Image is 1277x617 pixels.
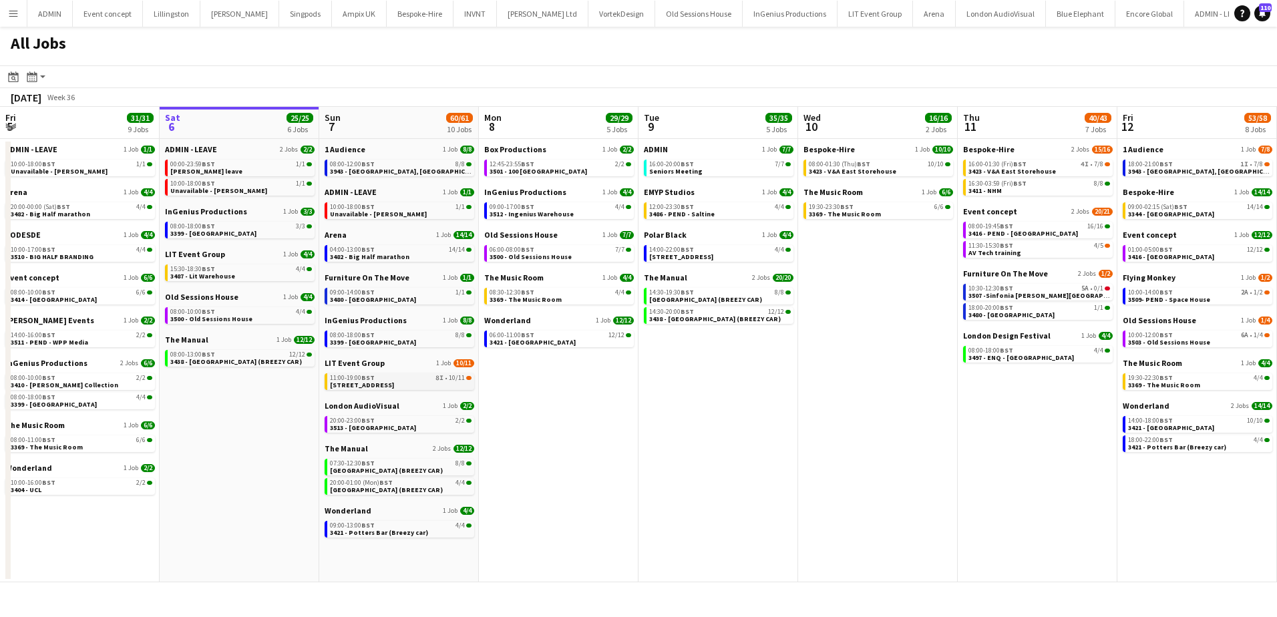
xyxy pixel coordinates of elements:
[1252,231,1272,239] span: 12/12
[136,246,146,253] span: 4/4
[490,202,631,218] a: 09:00-17:00BST4/43512 - Ingenius Warehouse
[124,231,138,239] span: 1 Job
[1254,5,1270,21] a: 110
[1258,146,1272,154] span: 7/8
[803,187,863,197] span: The Music Room
[968,241,1110,256] a: 11:30-15:30BST4/5AV Tech training
[521,202,534,211] span: BST
[325,144,474,154] a: 1 Audience1 Job8/8
[165,249,225,259] span: LIT Event Group
[296,180,305,187] span: 1/1
[449,246,465,253] span: 14/14
[1128,202,1270,218] a: 09:00-02:15 (Sat)BST14/143344 - [GEOGRAPHIC_DATA]
[681,202,694,211] span: BST
[490,245,631,260] a: 06:00-08:00BST7/73500 - Old Sessions House
[620,274,634,282] span: 4/4
[361,202,375,211] span: BST
[743,1,838,27] button: InGenius Productions
[325,272,474,315] div: Furniture On The Move1 Job1/109:00-14:00BST1/13480 - [GEOGRAPHIC_DATA]
[124,146,138,154] span: 1 Job
[620,188,634,196] span: 4/4
[484,272,634,315] div: The Music Room1 Job4/408:30-12:30BST4/43369 - The Music Room
[775,246,784,253] span: 4/4
[968,179,1110,194] a: 16:30-03:59 (Fri)BST8/83411 - NHM
[521,245,534,254] span: BST
[1013,160,1027,168] span: BST
[325,272,409,282] span: Furniture On The Move
[490,204,534,210] span: 09:00-17:00
[1128,161,1173,168] span: 18:00-21:00
[453,231,474,239] span: 14/14
[602,231,617,239] span: 1 Job
[1123,144,1272,187] div: 1 Audience1 Job7/818:00-21:00BST1I•7/83943 - [GEOGRAPHIC_DATA], [GEOGRAPHIC_DATA]
[11,161,55,168] span: 10:00-18:00
[644,230,793,272] div: Polar Black1 Job4/414:00-22:00BST4/4[STREET_ADDRESS]
[1128,246,1173,253] span: 01:00-05:00
[644,187,695,197] span: EMYP Studios
[170,167,242,176] span: Chris Ames leave
[1092,208,1113,216] span: 20/21
[165,249,315,259] a: LIT Event Group1 Job4/4
[57,202,70,211] span: BST
[681,245,694,254] span: BST
[644,230,687,240] span: Polar Black
[968,242,1013,249] span: 11:30-15:30
[165,144,217,154] span: ADMIN - LEAVE
[922,188,936,196] span: 1 Job
[330,160,472,175] a: 08:00-12:00BST8/83943 - [GEOGRAPHIC_DATA], [GEOGRAPHIC_DATA]
[5,230,155,240] a: CODESDE1 Job4/4
[615,204,624,210] span: 4/4
[296,266,305,272] span: 4/4
[809,204,854,210] span: 19:30-23:30
[283,250,298,258] span: 1 Job
[330,161,375,168] span: 08:00-12:00
[170,160,312,175] a: 00:00-23:59BST1/1[PERSON_NAME] leave
[1241,146,1256,154] span: 1 Job
[939,188,953,196] span: 6/6
[963,268,1113,331] div: Furniture On The Move2 Jobs1/210:30-12:30BST5A•0/13507 -Sinfonia [PERSON_NAME][GEOGRAPHIC_DATA]18...
[968,161,1110,168] div: •
[330,202,472,218] a: 10:00-18:00BST1/1Unavailable - [PERSON_NAME]
[968,229,1078,238] span: 3416 - PEND - Natural History Museum
[1071,146,1089,154] span: 2 Jobs
[1123,187,1272,230] div: Bespoke-Hire1 Job14/1409:00-02:15 (Sat)BST14/143344 - [GEOGRAPHIC_DATA]
[1123,272,1175,282] span: Flying Monkey
[5,272,155,282] a: Event concept1 Job6/6
[840,202,854,211] span: BST
[1128,160,1270,175] a: 18:00-21:00BST1I•7/83943 - [GEOGRAPHIC_DATA], [GEOGRAPHIC_DATA]
[11,252,94,261] span: 3510 - BIG HALF BRANDING
[521,160,534,168] span: BST
[490,161,534,168] span: 12:45-23:55
[136,161,146,168] span: 1/1
[779,188,793,196] span: 4/4
[649,202,791,218] a: 12:00-23:30BST4/43486 - PEND - Saltine
[484,230,634,272] div: Old Sessions House1 Job7/706:00-08:00BST7/73500 - Old Sessions House
[5,144,57,154] span: ADMIN - LEAVE
[602,146,617,154] span: 1 Job
[436,231,451,239] span: 1 Job
[1159,160,1173,168] span: BST
[615,161,624,168] span: 2/2
[387,1,453,27] button: Bespoke-Hire
[803,187,953,197] a: The Music Room1 Job6/6
[5,144,155,187] div: ADMIN - LEAVE1 Job1/110:00-18:00BST1/1Unavailable - [PERSON_NAME]
[455,204,465,210] span: 1/1
[775,161,784,168] span: 7/7
[484,144,634,187] div: Box Productions1 Job2/212:45-23:55BST2/23501 - 100 [GEOGRAPHIC_DATA]
[1046,1,1115,27] button: Blue Elephant
[42,288,55,296] span: BST
[620,231,634,239] span: 7/7
[809,202,950,218] a: 19:30-23:30BST6/63369 - The Music Room
[1123,230,1177,240] span: Event concept
[1123,272,1272,282] a: Flying Monkey1 Job1/2
[484,144,634,154] a: Box Productions1 Job2/2
[803,144,953,154] a: Bespoke-Hire1 Job10/10
[490,210,574,218] span: 3512 - Ingenius Warehouse
[968,285,1110,292] div: •
[1094,180,1103,187] span: 8/8
[165,206,247,216] span: InGenius Productions
[170,186,267,195] span: Unavailable - Ash
[1128,161,1270,168] div: •
[809,160,950,175] a: 08:00-01:30 (Thu)BST10/103423 - V&A East Storehouse
[1128,252,1214,261] span: 3416 - Natural History Museum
